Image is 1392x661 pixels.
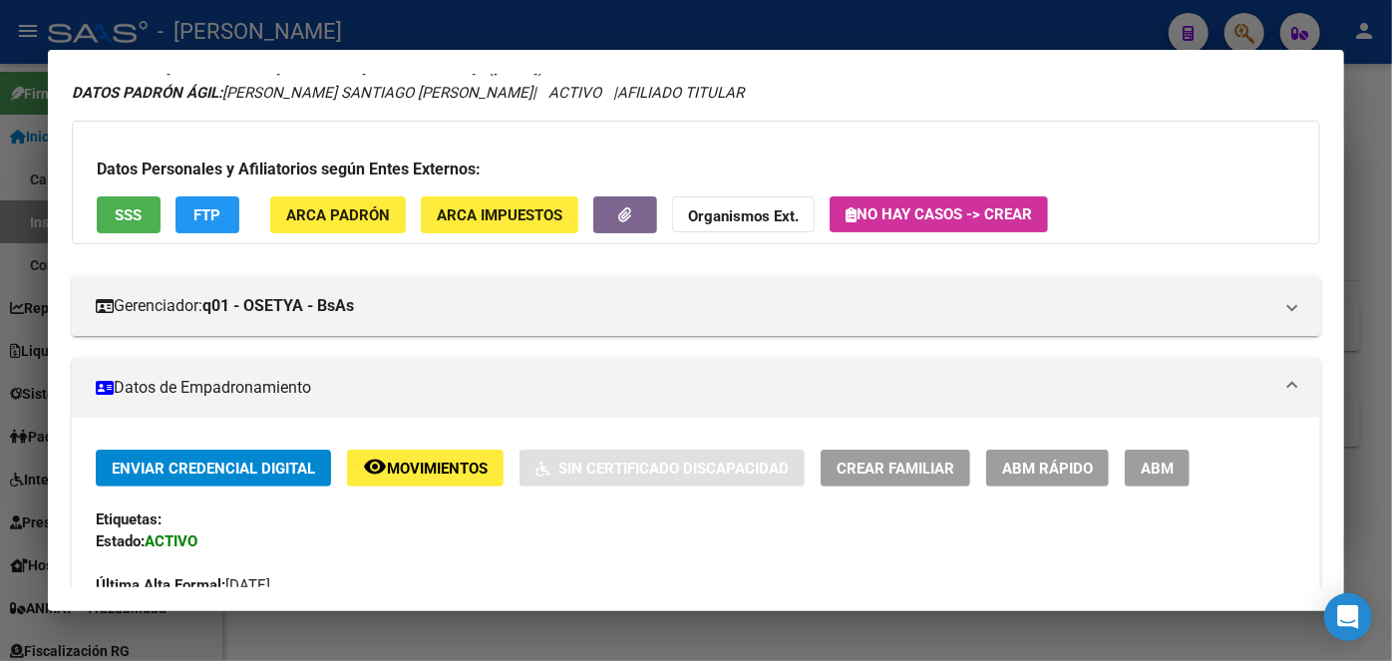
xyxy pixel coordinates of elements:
[688,207,799,225] strong: Organismos Ext.
[1141,460,1174,478] span: ABM
[96,294,1272,318] mat-panel-title: Gerenciador:
[72,84,222,102] strong: DATOS PADRÓN ÁGIL:
[986,450,1109,487] button: ABM Rápido
[96,450,331,487] button: Enviar Credencial Digital
[72,276,1320,336] mat-expansion-panel-header: Gerenciador:q01 - OSETYA - BsAs
[175,196,239,233] button: FTP
[72,358,1320,418] mat-expansion-panel-header: Datos de Empadronamiento
[387,460,488,478] span: Movimientos
[846,205,1032,223] span: No hay casos -> Crear
[617,84,744,102] span: AFILIADO TITULAR
[1125,450,1190,487] button: ABM
[116,206,143,224] span: SSS
[96,510,162,528] strong: Etiquetas:
[347,450,504,487] button: Movimientos
[96,376,1272,400] mat-panel-title: Datos de Empadronamiento
[672,196,815,233] button: Organismos Ext.
[1002,460,1093,478] span: ABM Rápido
[194,206,221,224] span: FTP
[96,576,270,594] span: [DATE]
[97,158,1295,181] h3: Datos Personales y Afiliatorios según Entes Externos:
[830,196,1048,232] button: No hay casos -> Crear
[270,196,406,233] button: ARCA Padrón
[837,460,954,478] span: Crear Familiar
[72,84,744,102] i: | ACTIVO |
[96,576,225,594] strong: Última Alta Formal:
[520,450,805,487] button: Sin Certificado Discapacidad
[72,84,532,102] span: [PERSON_NAME] SANTIAGO [PERSON_NAME]
[97,196,161,233] button: SSS
[558,460,789,478] span: Sin Certificado Discapacidad
[489,59,543,77] span: ([DATE])
[72,59,167,77] strong: DATOS ARCA:
[202,294,354,318] strong: q01 - OSETYA - BsAs
[145,532,197,550] strong: ACTIVO
[112,460,315,478] span: Enviar Credencial Digital
[72,59,477,77] span: [PERSON_NAME] SANTIAGO [PERSON_NAME]
[96,532,145,550] strong: Estado:
[363,455,387,479] mat-icon: remove_red_eye
[1324,593,1372,641] div: Open Intercom Messenger
[286,206,390,224] span: ARCA Padrón
[437,206,562,224] span: ARCA Impuestos
[421,196,578,233] button: ARCA Impuestos
[821,450,970,487] button: Crear Familiar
